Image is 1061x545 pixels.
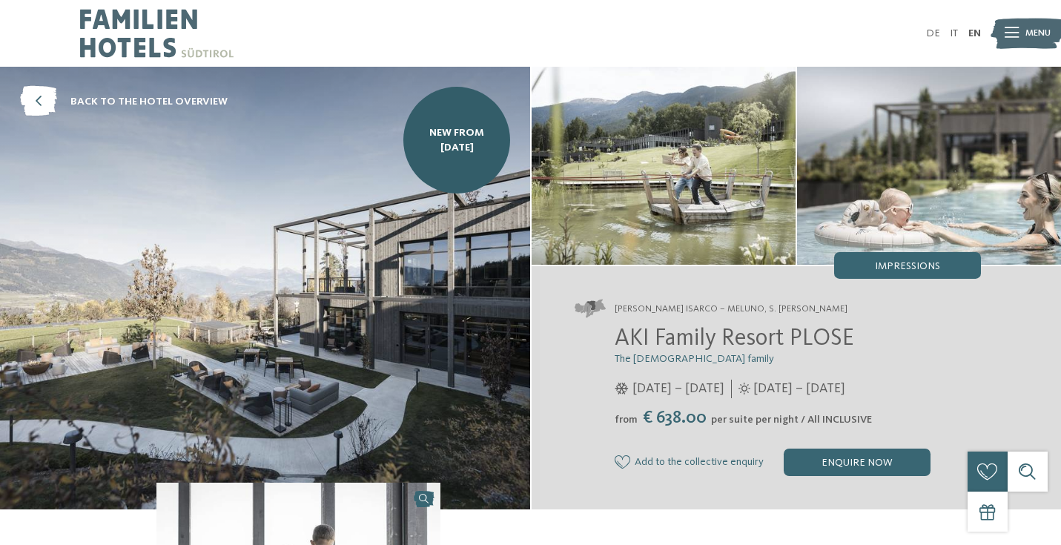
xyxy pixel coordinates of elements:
[926,28,940,39] a: DE
[753,380,845,398] span: [DATE] – [DATE]
[615,354,774,364] span: The [DEMOGRAPHIC_DATA] family
[615,303,847,316] span: [PERSON_NAME] Isarco – Meluno, S. [PERSON_NAME]
[784,449,931,475] div: enquire now
[738,383,750,394] i: Opening times in summer
[532,67,796,265] img: AKI: everything your kids could ever wish for
[950,28,958,39] a: IT
[70,94,228,109] span: back to the hotel overview
[20,87,228,117] a: back to the hotel overview
[615,383,629,394] i: Opening times in winter
[414,125,500,155] span: NEW from [DATE]
[797,67,1061,265] img: AKI: everything your kids could ever wish for
[635,457,764,469] span: Add to the collective enquiry
[639,409,710,427] span: € 638.00
[1025,27,1051,40] span: Menu
[968,28,981,39] a: EN
[615,327,854,351] span: AKI Family Resort PLOSE
[632,380,724,398] span: [DATE] – [DATE]
[615,414,638,425] span: from
[875,261,940,271] span: Impressions
[711,414,872,425] span: per suite per night / All INCLUSIVE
